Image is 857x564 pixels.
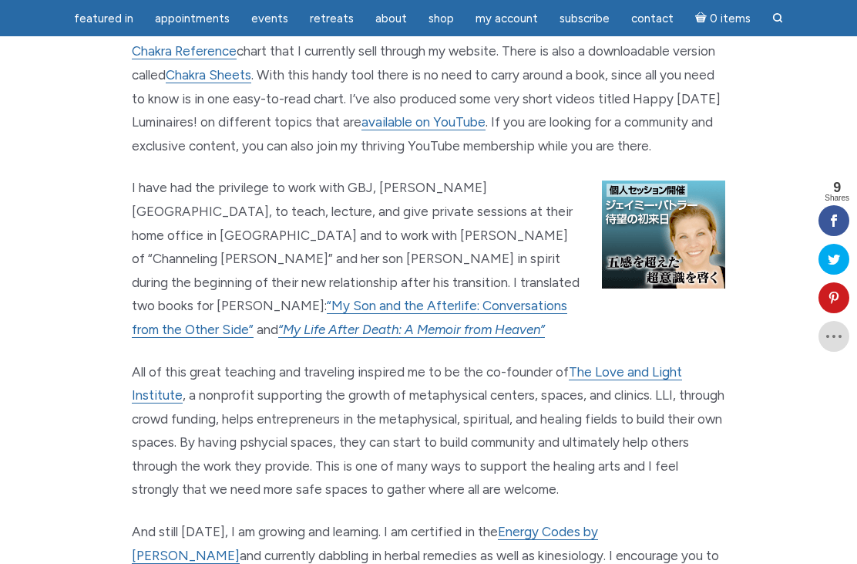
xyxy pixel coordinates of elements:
a: My Account [466,4,547,34]
span: Retreats [310,12,354,25]
a: Cart0 items [686,2,760,34]
a: featured in [65,4,143,34]
span: 9 [825,181,849,194]
span: Shares [825,194,849,202]
span: Contact [631,12,674,25]
p: All of this great teaching and traveling inspired me to be the co-founder of , a nonprofit suppor... [132,360,725,502]
a: Chakra Sheets [166,67,251,83]
a: Shop [419,4,463,34]
a: “My Life After Death: A Memoir from Heaven” [278,322,545,338]
a: Contact [622,4,683,34]
p: Because teaching is a passion of mine, I also decided to design an all-encompassing chart that I ... [132,16,725,158]
img: 20090726jamie [602,181,725,289]
a: Events [242,4,297,34]
span: My Account [476,12,538,25]
a: About [366,4,416,34]
a: Appointments [146,4,239,34]
span: 0 items [710,13,751,25]
span: Shop [428,12,454,25]
i: Cart [695,12,710,25]
p: I have had the privilege to work with GBJ, [PERSON_NAME] [GEOGRAPHIC_DATA], to teach, lecture, an... [132,176,725,341]
a: Retreats [301,4,363,34]
span: About [375,12,407,25]
a: available on YouTube [361,114,486,130]
a: “My Son and the Afterlife: Conversations from the Other Side” [132,298,567,338]
a: Subscribe [550,4,619,34]
span: featured in [74,12,133,25]
span: Subscribe [560,12,610,25]
span: Appointments [155,12,230,25]
span: Events [251,12,288,25]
